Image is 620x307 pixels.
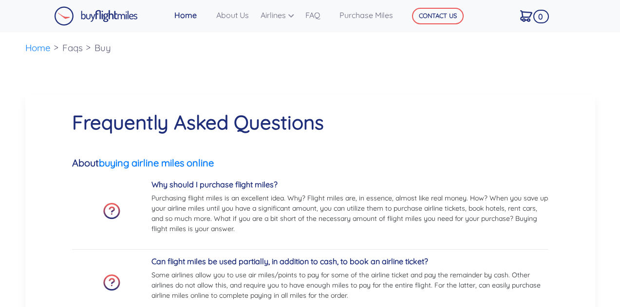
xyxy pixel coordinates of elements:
a: Home [25,42,51,54]
a: Purchase Miles [336,5,397,25]
p: Purchasing flight miles is an excellent idea. Why? Flight miles are, in essence, almost like real... [151,193,548,234]
li: Faqs [57,32,88,64]
a: 0 [516,5,546,26]
p: Some airlines allow you to use air miles/points to pay for some of the airline ticket and pay the... [151,270,548,301]
a: Buy Flight Miles Logo [54,4,138,28]
h5: Can flight miles be used partially, in addition to cash, to book an airline ticket? [151,257,548,266]
img: Cart [520,10,532,22]
span: 0 [533,10,549,23]
a: buying airline miles online [99,157,214,169]
button: CONTACT US [412,8,464,24]
a: FAQ [301,5,336,25]
a: Airlines [257,5,301,25]
h5: About [72,157,548,169]
a: About Us [212,5,257,25]
h5: Why should I purchase flight miles? [151,180,548,189]
img: faq-icon.png [103,203,120,219]
img: faq-icon.png [103,274,120,291]
li: Buy [90,32,116,64]
img: Buy Flight Miles Logo [54,6,138,26]
a: Home [170,5,212,25]
h1: Frequently Asked Questions [72,110,548,134]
